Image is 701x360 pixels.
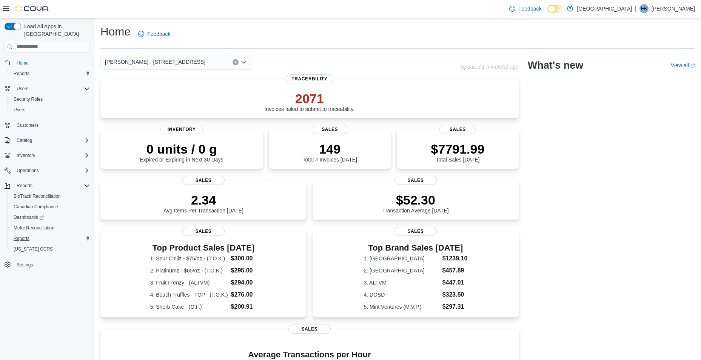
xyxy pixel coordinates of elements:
[311,125,348,134] span: Sales
[11,69,90,78] span: Reports
[17,137,32,143] span: Catalog
[11,202,90,211] span: Canadian Compliance
[577,4,632,13] p: [GEOGRAPHIC_DATA]
[2,150,93,161] button: Inventory
[231,254,257,263] dd: $300.00
[2,180,93,191] button: Reports
[17,86,28,92] span: Users
[652,4,695,13] p: [PERSON_NAME]
[11,105,90,114] span: Users
[8,68,93,79] button: Reports
[150,279,228,286] dt: 3. Fruit Frenzy - (ALTVM)
[11,105,28,114] a: Users
[17,60,29,66] span: Home
[163,192,243,208] p: 2.34
[11,234,32,243] a: Reports
[14,120,90,130] span: Customers
[442,302,468,311] dd: $297.31
[442,278,468,287] dd: $447.01
[528,59,583,71] h2: What's new
[2,57,93,68] button: Home
[364,243,467,252] h3: Top Brand Sales [DATE]
[506,1,544,16] a: Feedback
[382,192,449,214] div: Transaction Average [DATE]
[11,192,90,201] span: BioTrack Reconciliation
[8,223,93,233] button: Metrc Reconciliation
[231,302,257,311] dd: $200.91
[8,202,93,212] button: Canadian Compliance
[14,246,53,252] span: [US_STATE] CCRS
[231,266,257,275] dd: $295.00
[140,142,223,157] p: 0 units / 0 g
[14,166,42,175] button: Operations
[182,227,225,236] span: Sales
[518,5,541,12] span: Feedback
[8,233,93,244] button: Reports
[160,125,203,134] span: Inventory
[17,168,39,174] span: Operations
[14,107,25,113] span: Users
[14,193,61,199] span: BioTrack Reconciliation
[11,213,47,222] a: Dashboards
[364,267,439,274] dt: 2. [GEOGRAPHIC_DATA]
[547,5,563,13] input: Dark Mode
[21,23,90,38] span: Load All Apps in [GEOGRAPHIC_DATA]
[241,59,247,65] button: Open list of options
[364,291,439,298] dt: 4. DOSD
[382,192,449,208] p: $52.30
[288,325,331,334] span: Sales
[14,260,36,269] a: Settings
[11,234,90,243] span: Reports
[17,262,33,268] span: Settings
[635,4,636,13] p: |
[14,136,90,145] span: Catalog
[285,74,333,83] span: Traceability
[14,204,58,210] span: Canadian Compliance
[11,95,46,104] a: Security Roles
[231,278,257,287] dd: $294.00
[265,91,355,106] p: 2071
[2,135,93,146] button: Catalog
[17,122,39,128] span: Customers
[150,303,228,311] dt: 5. Sherb Cake - (O.F.)
[2,83,93,94] button: Users
[14,136,35,145] button: Catalog
[11,223,90,232] span: Metrc Reconciliation
[231,290,257,299] dd: $276.00
[265,91,355,112] div: Invoices failed to submit to traceability.
[364,303,439,311] dt: 5. Mint Ventures (M.V.P.)
[461,64,519,70] p: Updated 1 minute(s) ago
[14,151,38,160] button: Inventory
[641,4,647,13] span: FB
[442,254,468,263] dd: $1239.10
[135,26,173,42] a: Feedback
[14,71,29,77] span: Reports
[14,260,90,269] span: Settings
[8,212,93,223] a: Dashboards
[11,223,57,232] a: Metrc Reconciliation
[14,121,42,130] a: Customers
[150,243,257,252] h3: Top Product Sales [DATE]
[17,183,32,189] span: Reports
[11,245,56,254] a: [US_STATE] CCRS
[15,5,49,12] img: Cova
[14,166,90,175] span: Operations
[14,151,90,160] span: Inventory
[431,142,485,157] p: $7791.99
[2,120,93,131] button: Customers
[442,266,468,275] dd: $457.89
[364,279,439,286] dt: 3. ALTVM
[439,125,476,134] span: Sales
[14,181,35,190] button: Reports
[8,94,93,105] button: Security Roles
[11,95,90,104] span: Security Roles
[11,213,90,222] span: Dashboards
[147,30,170,38] span: Feedback
[140,142,223,163] div: Expired or Expiring in Next 30 Days
[11,202,61,211] a: Canadian Compliance
[302,142,357,163] div: Total # Invoices [DATE]
[11,245,90,254] span: Washington CCRS
[14,181,90,190] span: Reports
[150,255,228,262] dt: 1. Sour Chillz - $75/oz - (T.O.K.)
